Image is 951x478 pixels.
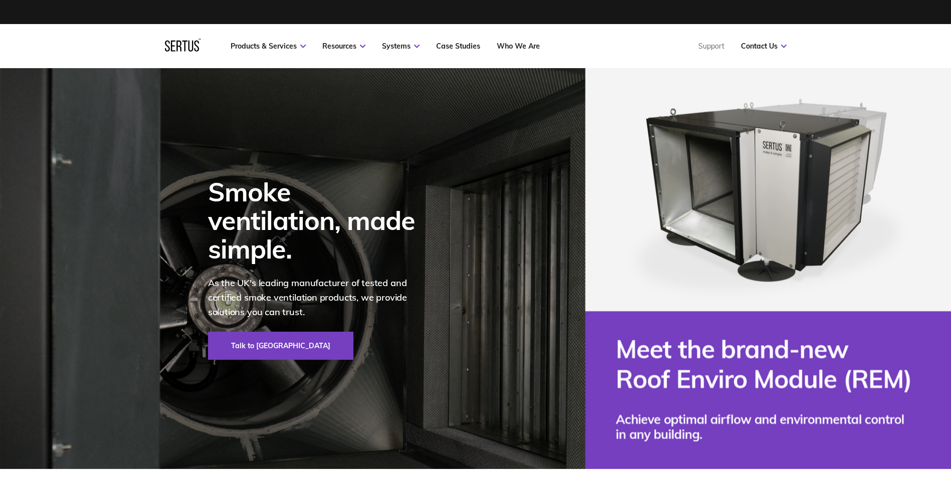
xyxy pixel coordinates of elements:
a: Systems [382,42,420,51]
a: Resources [322,42,365,51]
a: Talk to [GEOGRAPHIC_DATA] [208,332,353,360]
a: Support [698,42,724,51]
a: Contact Us [741,42,787,51]
a: Who We Are [497,42,540,51]
p: As the UK's leading manufacturer of tested and certified smoke ventilation products, we provide s... [208,276,429,319]
div: Smoke ventilation, made simple. [208,177,429,264]
a: Case Studies [436,42,480,51]
a: Products & Services [231,42,306,51]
